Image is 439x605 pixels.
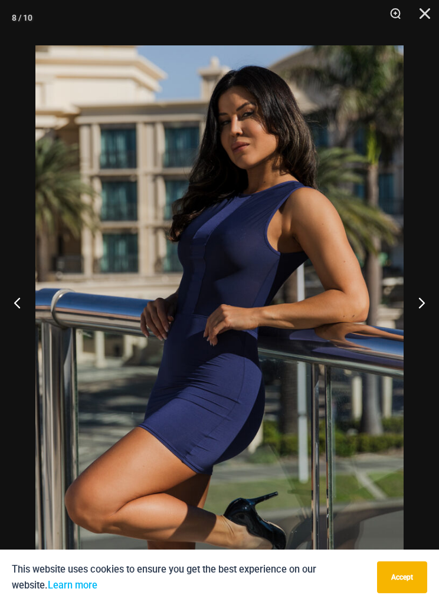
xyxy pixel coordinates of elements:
a: Learn more [48,580,97,591]
p: This website uses cookies to ensure you get the best experience on our website. [12,561,368,593]
img: Desire Me Navy 5192 Dress 13 [35,45,404,597]
button: Next [395,273,439,332]
div: 8 / 10 [12,9,32,27]
button: Accept [377,561,427,593]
